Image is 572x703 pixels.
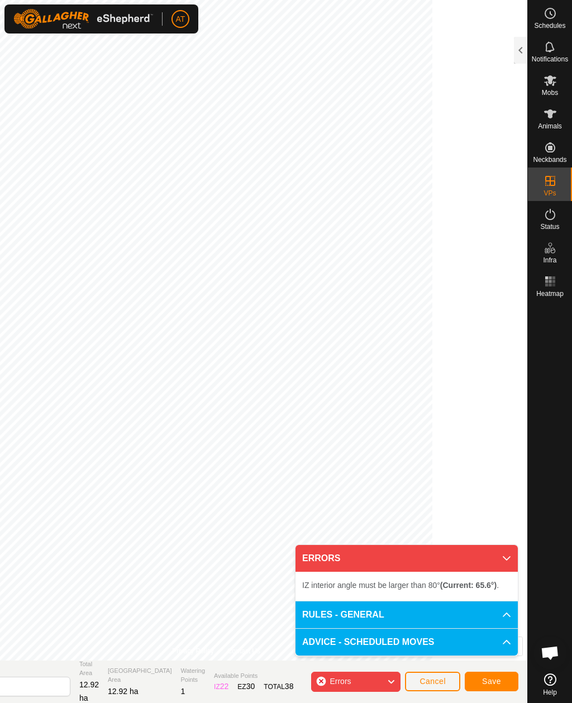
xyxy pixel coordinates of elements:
[542,89,558,96] span: Mobs
[79,659,99,678] span: Total Area
[176,13,185,25] span: AT
[237,681,255,692] div: EZ
[440,581,497,590] b: (Current: 65.6°)
[420,677,446,686] span: Cancel
[482,677,501,686] span: Save
[181,687,185,696] span: 1
[108,666,172,685] span: [GEOGRAPHIC_DATA] Area
[544,190,556,197] span: VPs
[214,681,228,692] div: IZ
[172,646,214,656] a: Privacy Policy
[538,123,562,130] span: Animals
[533,636,567,669] div: Open chat
[330,677,351,686] span: Errors
[536,290,564,297] span: Heatmap
[295,545,518,572] p-accordion-header: ERRORS
[246,682,255,691] span: 30
[79,680,99,702] span: 12.92 ha
[528,669,572,700] a: Help
[220,682,229,691] span: 22
[13,9,153,29] img: Gallagher Logo
[533,156,566,163] span: Neckbands
[108,687,139,696] span: 12.92 ha
[181,666,206,685] span: Watering Points
[465,672,518,691] button: Save
[532,56,568,63] span: Notifications
[302,608,384,621] span: RULES - GENERAL
[302,581,499,590] span: IZ interior angle must be larger than 80° .
[543,257,556,264] span: Infra
[534,22,565,29] span: Schedules
[214,671,293,681] span: Available Points
[302,635,434,649] span: ADVICE - SCHEDULED MOVES
[543,689,557,696] span: Help
[302,552,340,565] span: ERRORS
[540,223,559,230] span: Status
[227,646,260,656] a: Contact Us
[295,572,518,601] p-accordion-content: ERRORS
[405,672,460,691] button: Cancel
[264,681,293,692] div: TOTAL
[295,629,518,656] p-accordion-header: ADVICE - SCHEDULED MOVES
[295,601,518,628] p-accordion-header: RULES - GENERAL
[285,682,294,691] span: 38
